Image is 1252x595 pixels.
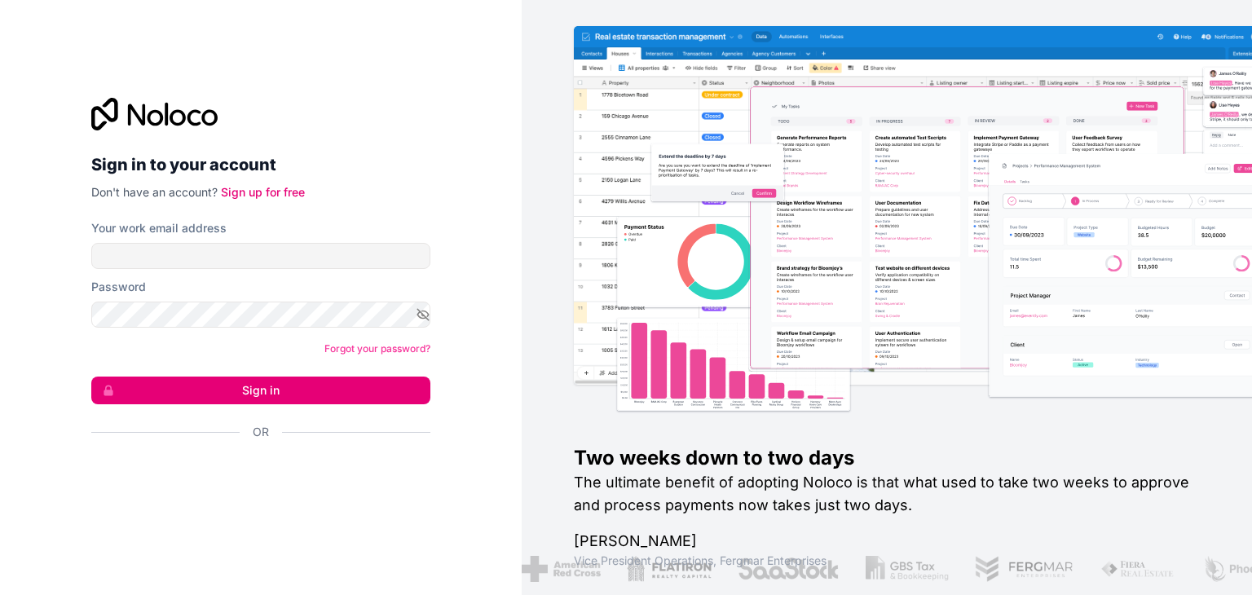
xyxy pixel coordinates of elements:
[574,445,1200,471] h1: Two weeks down to two days
[574,530,1200,553] h1: [PERSON_NAME]
[91,279,146,295] label: Password
[324,342,430,355] a: Forgot your password?
[91,185,218,199] span: Don't have an account?
[574,471,1200,517] h2: The ultimate benefit of adopting Noloco is that what used to take two weeks to approve and proces...
[522,556,601,582] img: /assets/american-red-cross-BAupjrZR.png
[91,302,430,328] input: Password
[83,458,425,494] iframe: Botón Iniciar sesión con Google
[91,377,430,404] button: Sign in
[253,424,269,440] span: Or
[221,185,305,199] a: Sign up for free
[91,243,430,269] input: Email address
[91,150,430,179] h2: Sign in to your account
[91,220,227,236] label: Your work email address
[574,553,1200,569] h1: Vice President Operations , Fergmar Enterprises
